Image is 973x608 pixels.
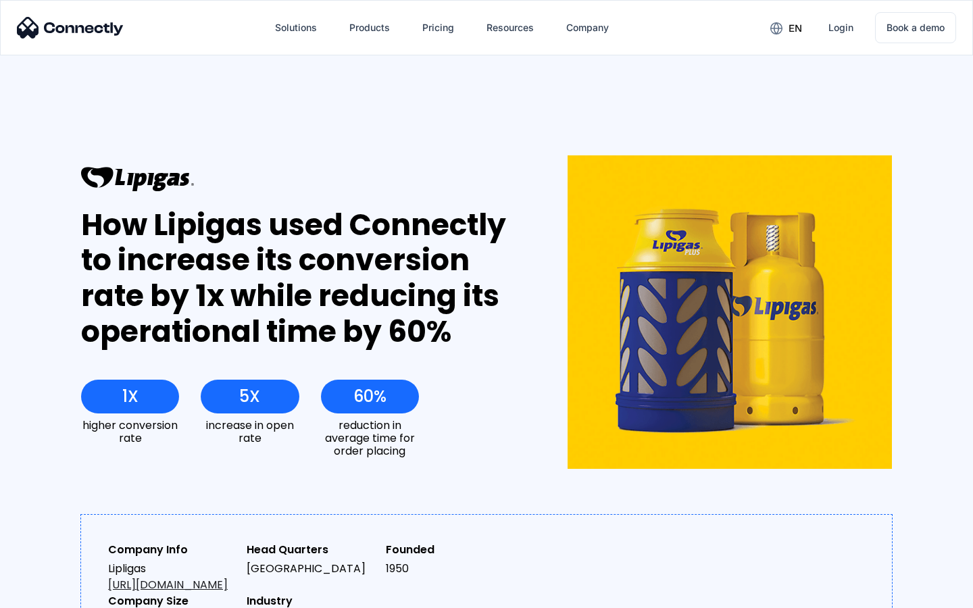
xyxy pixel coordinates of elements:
div: Login [828,18,853,37]
div: Company Info [108,542,236,558]
div: Pricing [422,18,454,37]
div: increase in open rate [201,419,299,445]
div: Company [566,18,609,37]
div: [GEOGRAPHIC_DATA] [247,561,374,577]
aside: Language selected: English [14,584,81,603]
div: reduction in average time for order placing [321,419,419,458]
div: How Lipigas used Connectly to increase its conversion rate by 1x while reducing its operational t... [81,207,518,350]
ul: Language list [27,584,81,603]
div: 60% [353,387,386,406]
a: Login [818,11,864,44]
div: Founded [386,542,514,558]
a: Book a demo [875,12,956,43]
div: higher conversion rate [81,419,179,445]
div: 5X [239,387,260,406]
div: en [789,19,802,38]
div: 1X [122,387,139,406]
div: Resources [487,18,534,37]
a: [URL][DOMAIN_NAME] [108,577,228,592]
div: 1950 [386,561,514,577]
a: Pricing [411,11,465,44]
div: Lipligas [108,561,236,593]
div: Head Quarters [247,542,374,558]
div: Products [349,18,390,37]
div: Solutions [275,18,317,37]
img: Connectly Logo [17,17,124,39]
